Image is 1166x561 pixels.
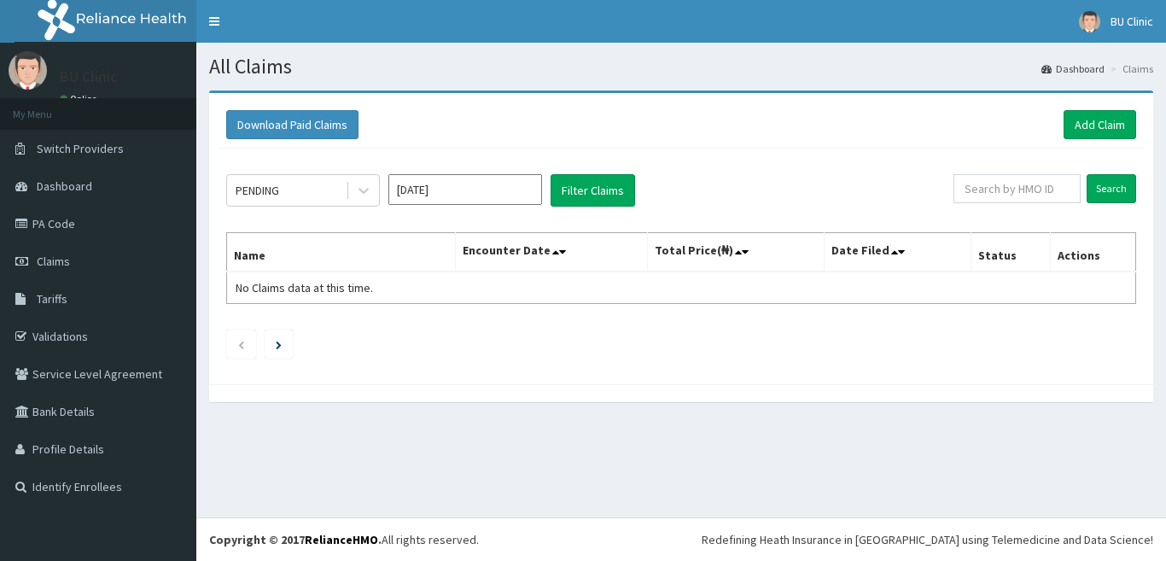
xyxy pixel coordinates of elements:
th: Actions [1050,233,1135,272]
p: BU Clinic [60,69,118,85]
th: Encounter Date [456,233,647,272]
input: Select Month and Year [388,174,542,205]
a: RelianceHMO [305,532,378,547]
a: Dashboard [1041,61,1105,76]
h1: All Claims [209,56,1153,78]
span: No Claims data at this time. [236,280,373,295]
th: Total Price(₦) [647,233,825,272]
span: BU Clinic [1111,14,1153,29]
strong: Copyright © 2017 . [209,532,382,547]
a: Next page [276,336,282,352]
th: Status [971,233,1051,272]
div: Redefining Heath Insurance in [GEOGRAPHIC_DATA] using Telemedicine and Data Science! [702,531,1153,548]
th: Name [227,233,456,272]
a: Online [60,93,101,105]
button: Filter Claims [551,174,635,207]
footer: All rights reserved. [196,517,1166,561]
img: User Image [1079,11,1100,32]
span: Tariffs [37,291,67,307]
input: Search [1087,174,1136,203]
th: Date Filed [825,233,971,272]
a: Previous page [237,336,245,352]
span: Switch Providers [37,141,124,156]
span: Dashboard [37,178,92,194]
li: Claims [1106,61,1153,76]
button: Download Paid Claims [226,110,359,139]
img: User Image [9,51,47,90]
input: Search by HMO ID [953,174,1081,203]
a: Add Claim [1064,110,1136,139]
span: Claims [37,254,70,269]
div: PENDING [236,182,279,199]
